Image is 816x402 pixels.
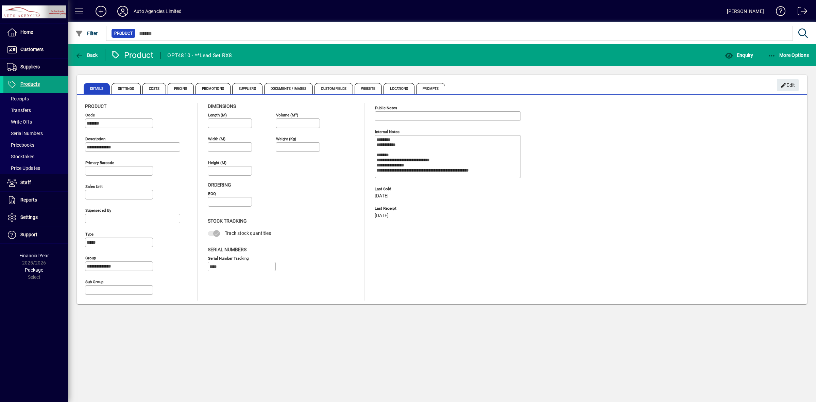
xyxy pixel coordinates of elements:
[208,160,226,165] mat-label: Height (m)
[276,136,296,141] mat-label: Weight (Kg)
[264,83,313,94] span: Documents / Images
[766,49,811,61] button: More Options
[25,267,43,273] span: Package
[793,1,808,23] a: Logout
[723,49,755,61] button: Enquiry
[276,113,298,117] mat-label: Volume (m )
[771,1,786,23] a: Knowledge Base
[20,232,37,237] span: Support
[3,116,68,128] a: Write Offs
[375,206,477,211] span: Last Receipt
[20,47,44,52] span: Customers
[20,29,33,35] span: Home
[232,83,262,94] span: Suppliers
[7,131,43,136] span: Serial Numbers
[90,5,112,17] button: Add
[85,184,103,189] mat-label: Sales unit
[777,79,799,91] button: Edit
[375,193,389,199] span: [DATE]
[3,24,68,41] a: Home
[208,103,236,109] span: Dimensions
[75,52,98,58] span: Back
[725,52,753,58] span: Enquiry
[112,83,141,94] span: Settings
[7,154,34,159] span: Stocktakes
[355,83,382,94] span: Website
[3,162,68,174] a: Price Updates
[20,180,31,185] span: Staff
[208,182,231,188] span: Ordering
[375,129,400,134] mat-label: Internal Notes
[3,93,68,104] a: Receipts
[73,49,100,61] button: Back
[768,52,809,58] span: More Options
[416,83,445,94] span: Prompts
[295,112,297,115] sup: 3
[20,197,37,203] span: Reports
[111,50,154,61] div: Product
[375,213,389,219] span: [DATE]
[727,6,764,17] div: [PERSON_NAME]
[85,113,95,117] mat-label: Code
[314,83,353,94] span: Custom Fields
[85,136,105,141] mat-label: Description
[19,253,49,258] span: Financial Year
[781,80,795,91] span: Edit
[134,6,182,17] div: Auto Agencies Limited
[168,83,194,94] span: Pricing
[7,96,29,101] span: Receipts
[112,5,134,17] button: Profile
[3,128,68,139] a: Serial Numbers
[85,208,111,213] mat-label: Superseded by
[73,27,100,39] button: Filter
[384,83,414,94] span: Locations
[20,214,38,220] span: Settings
[3,151,68,162] a: Stocktakes
[167,50,232,61] div: OPT4810 - **Lead Set RX8
[20,81,40,87] span: Products
[85,160,114,165] mat-label: Primary barcode
[114,30,133,37] span: Product
[7,142,34,148] span: Pricebooks
[7,119,32,125] span: Write Offs
[75,31,98,36] span: Filter
[85,103,106,109] span: Product
[3,41,68,58] a: Customers
[85,279,103,284] mat-label: Sub group
[7,165,40,171] span: Price Updates
[375,106,397,110] mat-label: Public Notes
[208,113,227,117] mat-label: Length (m)
[3,192,68,209] a: Reports
[3,209,68,226] a: Settings
[208,218,247,224] span: Stock Tracking
[225,230,271,236] span: Track stock quantities
[3,139,68,151] a: Pricebooks
[85,256,96,260] mat-label: Group
[208,256,249,260] mat-label: Serial Number tracking
[142,83,166,94] span: Costs
[208,247,247,252] span: Serial Numbers
[208,191,216,196] mat-label: EOQ
[7,108,31,113] span: Transfers
[85,232,93,237] mat-label: Type
[208,136,225,141] mat-label: Width (m)
[195,83,231,94] span: Promotions
[3,59,68,76] a: Suppliers
[68,49,105,61] app-page-header-button: Back
[3,174,68,191] a: Staff
[3,104,68,116] a: Transfers
[3,226,68,243] a: Support
[84,83,110,94] span: Details
[375,187,477,191] span: Last Sold
[20,64,40,69] span: Suppliers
